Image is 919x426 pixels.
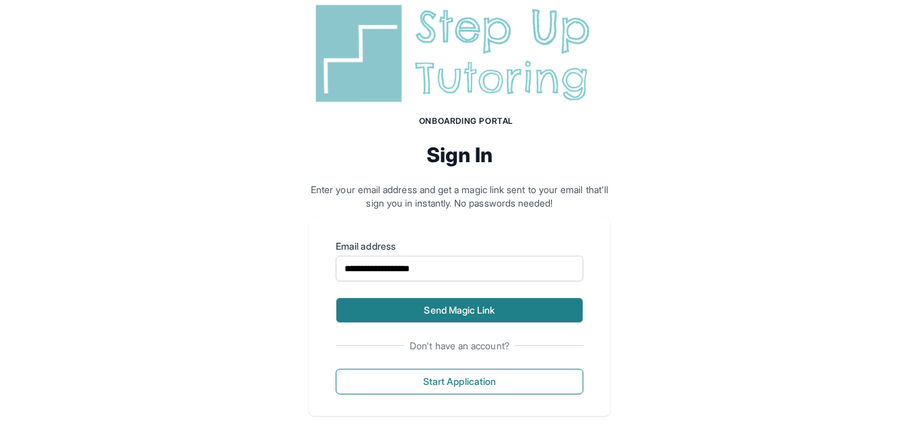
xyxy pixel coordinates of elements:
span: Don't have an account? [404,339,515,353]
button: Start Application [336,369,583,394]
p: Enter your email address and get a magic link sent to your email that'll sign you in instantly. N... [309,183,610,210]
h1: Onboarding Portal [322,116,610,127]
button: Send Magic Link [336,297,583,323]
label: Email address [336,240,583,253]
h2: Sign In [309,143,610,167]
